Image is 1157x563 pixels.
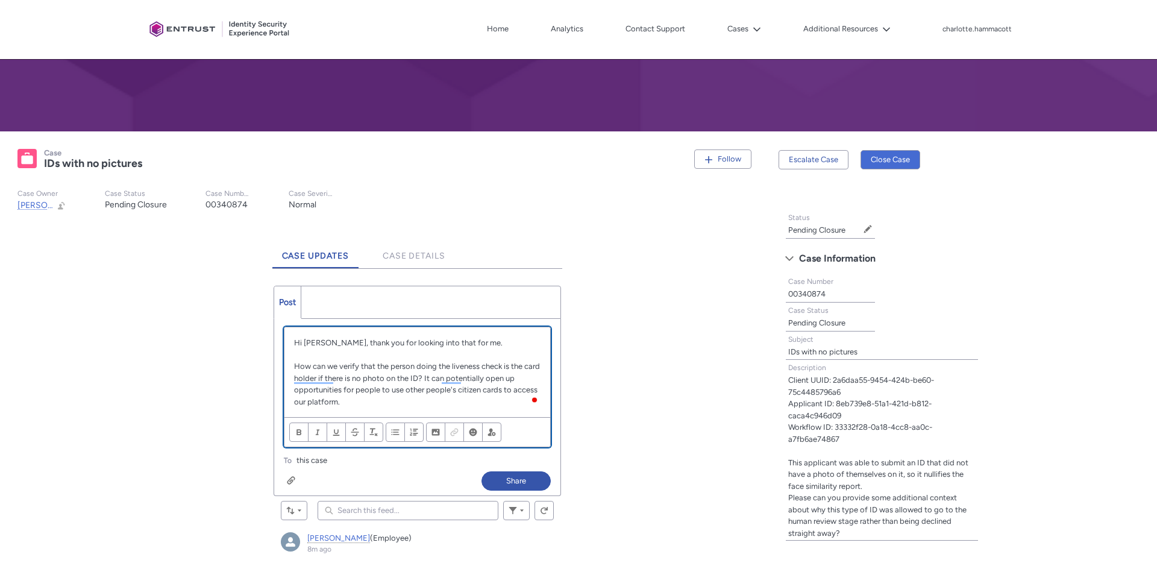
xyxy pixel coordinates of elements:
img: External User - Kushal (null) [281,532,300,552]
span: Case Number [788,277,833,286]
span: [PERSON_NAME] [17,200,85,210]
p: Case Owner [17,189,66,198]
span: this case [296,454,327,467]
button: Insert Emoji [463,423,483,442]
button: Numbered List [404,423,424,442]
p: How can we verify that the person doing the liveness check is the card holder if there is no phot... [294,360,541,407]
div: To enrich screen reader interactions, please activate Accessibility in Grammarly extension settings [284,327,551,417]
span: Case Status [788,306,829,315]
span: Case Information [799,250,876,268]
button: Escalate Case [779,150,848,169]
ul: Format text [289,423,383,442]
button: Case Information [779,249,985,268]
records-entity-label: Case [44,148,61,157]
p: Hi [PERSON_NAME], thank you for looking into that for me. [294,337,541,349]
span: Status [788,213,810,222]
span: (Employee) [370,533,412,543]
a: [PERSON_NAME] [307,533,370,543]
lightning-formatted-text: IDs with no pictures [44,157,142,170]
ul: Insert content [426,423,501,442]
button: User Profile charlotte.hammacott [942,22,1012,34]
span: Description [788,363,826,372]
lightning-formatted-text: Normal [289,200,316,210]
span: To [284,456,292,465]
button: Edit Status [863,224,873,234]
lightning-formatted-text: Pending Closure [788,225,845,234]
span: Post [279,297,296,307]
button: Image [426,423,445,442]
button: Link [445,423,464,442]
button: Close Case [861,150,920,169]
button: Underline [327,423,346,442]
a: Post [274,286,301,318]
button: Bold [289,423,309,442]
button: Follow [694,149,751,169]
button: Strikethrough [345,423,365,442]
button: Change Owner [57,200,66,210]
lightning-formatted-text: 00340874 [788,289,826,298]
lightning-formatted-text: Client UUID: 2a6daa55-9454-424b-be60-75c4485796a6 Applicant ID: 8eb739e8-51a1-421d-b812-caca4c946... [788,376,968,538]
a: Case Updates [272,235,359,268]
a: Analytics, opens in new tab [548,20,586,38]
span: Case Details [383,251,445,261]
lightning-formatted-text: Pending Closure [788,318,845,327]
span: Subject [788,335,814,344]
p: Case Severity [289,189,333,198]
button: Share [481,471,551,491]
span: Follow [718,154,741,163]
input: Search this feed... [318,501,498,520]
a: 8m ago [307,545,331,553]
lightning-formatted-text: IDs with no pictures [788,347,858,356]
button: Remove Formatting [364,423,383,442]
ul: Align text [386,423,424,442]
div: Kushal [281,532,300,552]
lightning-formatted-text: Pending Closure [105,200,167,210]
p: Case Status [105,189,167,198]
a: Home [484,20,512,38]
a: Case Details [373,235,455,268]
button: Cases [724,20,764,38]
span: Case Updates [282,251,350,261]
p: charlotte.hammacott [942,25,1012,34]
button: @Mention people and groups [482,423,501,442]
p: Case Number [205,189,250,198]
button: Bulleted List [386,423,405,442]
button: Additional Resources [800,20,894,38]
lightning-formatted-text: 00340874 [205,200,248,210]
a: Contact Support [622,20,688,38]
button: Refresh this feed [535,501,554,520]
div: Chatter Publisher [274,286,562,496]
button: Italic [308,423,327,442]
